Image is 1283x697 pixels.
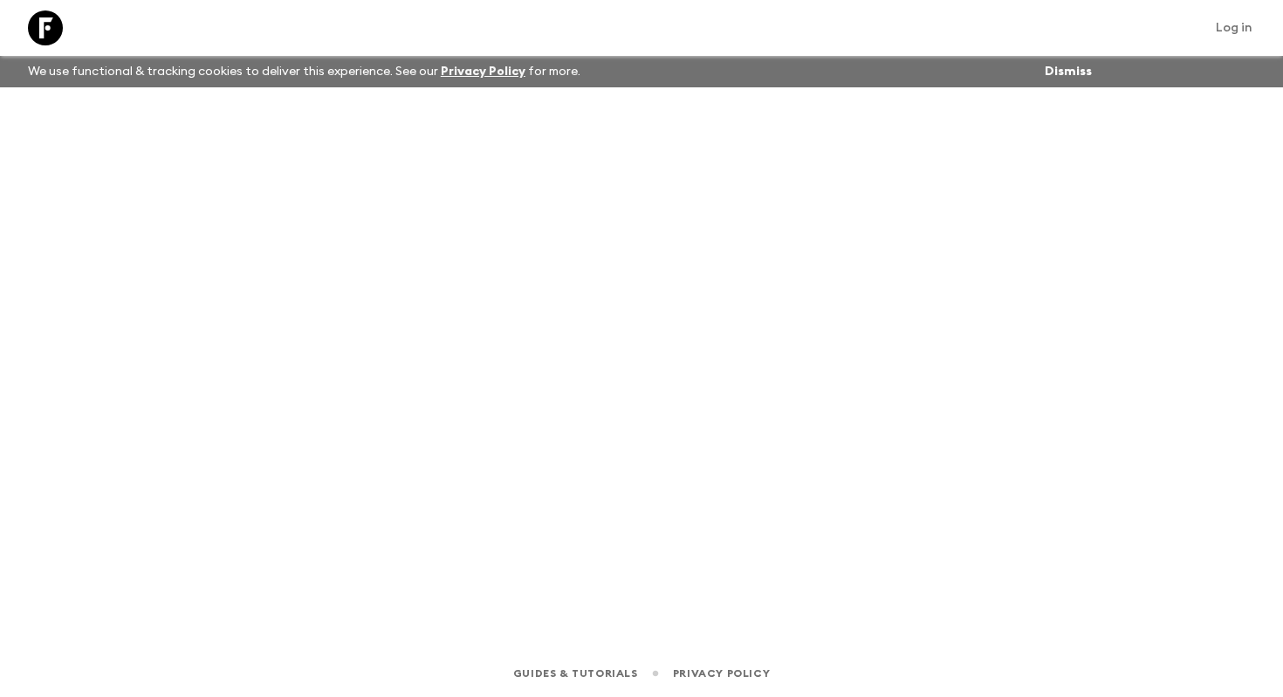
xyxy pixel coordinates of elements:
a: Log in [1206,16,1262,40]
a: Guides & Tutorials [513,664,638,683]
a: Privacy Policy [673,664,770,683]
p: We use functional & tracking cookies to deliver this experience. See our for more. [21,56,587,87]
a: Privacy Policy [441,66,525,78]
button: Dismiss [1040,59,1096,84]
